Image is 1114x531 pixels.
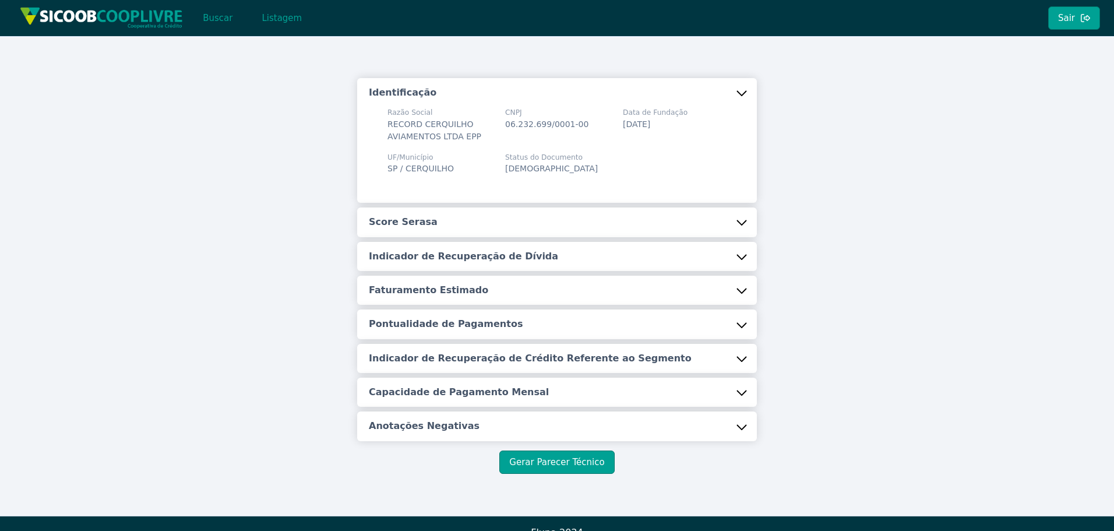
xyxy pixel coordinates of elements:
span: [DEMOGRAPHIC_DATA] [505,164,598,173]
h5: Identificação [369,86,436,99]
h5: Indicador de Recuperação de Crédito Referente ao Segmento [369,352,692,365]
h5: Pontualidade de Pagamentos [369,318,523,330]
button: Sair [1048,6,1100,30]
button: Identificação [357,78,757,107]
button: Gerar Parecer Técnico [499,451,614,474]
img: img/sicoob_cooplivre.png [20,7,183,29]
button: Score Serasa [357,208,757,237]
h5: Score Serasa [369,216,438,228]
span: CNPJ [505,107,588,118]
span: RECORD CERQUILHO AVIAMENTOS LTDA EPP [387,119,481,141]
span: Razão Social [387,107,491,118]
button: Indicador de Recuperação de Crédito Referente ao Segmento [357,344,757,373]
span: UF/Município [387,152,454,163]
h5: Capacidade de Pagamento Mensal [369,386,549,399]
button: Buscar [193,6,242,30]
span: [DATE] [623,119,650,129]
h5: Indicador de Recuperação de Dívida [369,250,558,263]
button: Listagem [252,6,312,30]
button: Anotações Negativas [357,412,757,441]
span: Data de Fundação [623,107,688,118]
button: Capacidade de Pagamento Mensal [357,378,757,407]
button: Indicador de Recuperação de Dívida [357,242,757,271]
button: Pontualidade de Pagamentos [357,310,757,339]
span: SP / CERQUILHO [387,164,454,173]
h5: Faturamento Estimado [369,284,488,297]
button: Faturamento Estimado [357,276,757,305]
span: 06.232.699/0001-00 [505,119,588,129]
h5: Anotações Negativas [369,420,480,432]
span: Status do Documento [505,152,598,163]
